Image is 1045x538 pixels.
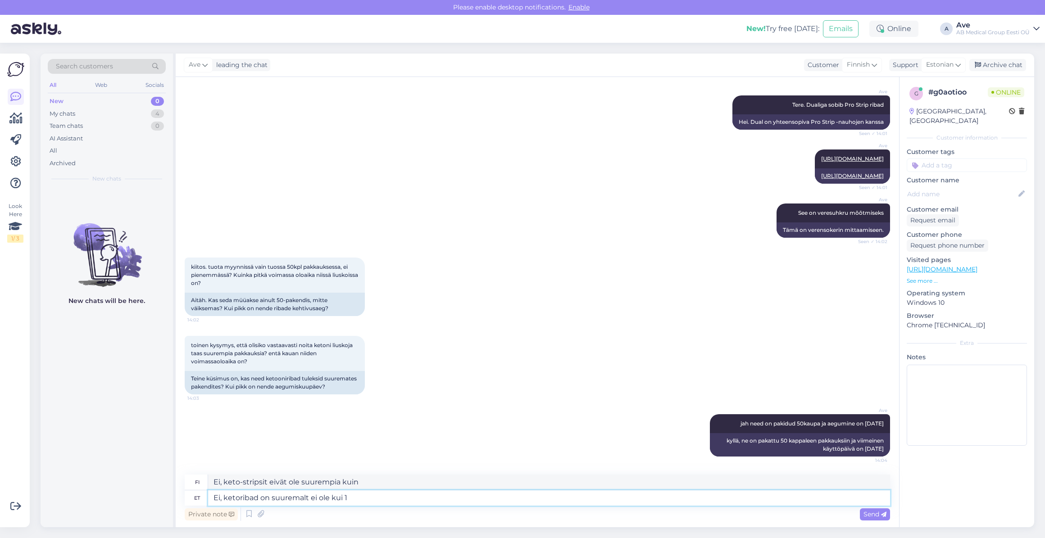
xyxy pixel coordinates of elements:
[854,238,887,245] span: Seen ✓ 14:02
[185,371,365,394] div: Teine küsimus on, kas need ketooniribad tuleksid suuremates pakendites? Kui pikk on nende aegumis...
[821,155,884,162] a: [URL][DOMAIN_NAME]
[854,88,887,95] span: Ave
[746,24,766,33] b: New!
[185,293,365,316] div: Aitäh. Kas seda müüakse ainult 50-pakendis, mitte väiksemas? Kui pikk on nende ribade kehtivusaeg?
[907,298,1027,307] p: Windows 10
[907,230,1027,240] p: Customer phone
[907,176,1027,185] p: Customer name
[41,207,173,288] img: No chats
[194,490,200,506] div: et
[792,101,884,108] span: Tere. Dualiga sobib Pro Strip ribad
[50,159,76,168] div: Archived
[907,240,988,252] div: Request phone number
[988,87,1024,97] span: Online
[854,130,887,137] span: Seen ✓ 14:01
[187,395,221,402] span: 14:03
[213,60,268,70] div: leading the chat
[914,90,918,97] span: g
[93,79,109,91] div: Web
[940,23,953,35] div: A
[191,342,354,365] span: toinen kysymys, että olisiko vastaavasti noita ketoni liuskoja taas suurempia pakkauksia? entä ka...
[926,60,954,70] span: Estonian
[907,205,1027,214] p: Customer email
[191,263,359,286] span: kiitos. tuota myynnissä vain tuossa 50kpl pakkauksessa, ei pienemmässä? Kuinka pitkä voimassa olo...
[928,87,988,98] div: # g0aotioo
[907,147,1027,157] p: Customer tags
[741,420,884,427] span: jah need on pakidud 50kaupa ja aegumine on [DATE]
[50,146,57,155] div: All
[907,214,959,226] div: Request email
[907,158,1027,172] input: Add a tag
[50,97,64,106] div: New
[798,209,884,216] span: See on veresuhkru mõõtmiseks
[732,114,890,130] div: Hei. Dual on yhteensopiva Pro Strip -nauhojen kanssa
[889,60,918,70] div: Support
[869,21,918,37] div: Online
[92,175,121,183] span: New chats
[746,23,819,34] div: Try free [DATE]:
[854,184,887,191] span: Seen ✓ 14:01
[854,457,887,464] span: 14:04
[189,60,200,70] span: Ave
[208,475,890,490] textarea: Ei, keto-stripsit eivät ole suurempia kuin
[823,20,859,37] button: Emails
[907,134,1027,142] div: Customer information
[854,196,887,203] span: Ave
[151,109,164,118] div: 4
[7,61,24,78] img: Askly Logo
[854,142,887,149] span: Ave
[56,62,113,71] span: Search customers
[50,134,83,143] div: AI Assistant
[847,60,870,70] span: Finnish
[566,3,592,11] span: Enable
[907,255,1027,265] p: Visited pages
[907,311,1027,321] p: Browser
[821,172,884,179] a: [URL][DOMAIN_NAME]
[804,60,839,70] div: Customer
[68,296,145,306] p: New chats will be here.
[907,265,977,273] a: [URL][DOMAIN_NAME]
[907,339,1027,347] div: Extra
[854,407,887,414] span: Ave
[907,289,1027,298] p: Operating system
[151,97,164,106] div: 0
[907,189,1017,199] input: Add name
[777,222,890,238] div: Tämä on verensokerin mittaamiseen.
[50,109,75,118] div: My chats
[7,235,23,243] div: 1 / 3
[969,59,1026,71] div: Archive chat
[907,277,1027,285] p: See more ...
[909,107,1009,126] div: [GEOGRAPHIC_DATA], [GEOGRAPHIC_DATA]
[50,122,83,131] div: Team chats
[710,433,890,457] div: kyllä, ne on pakattu 50 kappaleen pakkauksiin ja viimeinen käyttöpäivä on [DATE]
[151,122,164,131] div: 0
[185,508,238,520] div: Private note
[863,510,886,518] span: Send
[907,353,1027,362] p: Notes
[956,22,1030,29] div: Ave
[195,475,200,490] div: fi
[7,202,23,243] div: Look Here
[956,22,1040,36] a: AveAB Medical Group Eesti OÜ
[208,490,890,506] textarea: Ei, ketoribad on suuremalt ei ole kui 1
[48,79,58,91] div: All
[956,29,1030,36] div: AB Medical Group Eesti OÜ
[187,316,221,323] span: 14:02
[144,79,166,91] div: Socials
[907,321,1027,330] p: Chrome [TECHNICAL_ID]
